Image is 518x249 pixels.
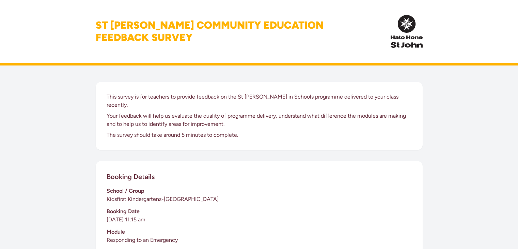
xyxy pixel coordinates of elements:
p: This survey is for teachers to provide feedback on the St [PERSON_NAME] in Schools programme deli... [107,93,412,109]
p: Kidsfirst Kindergartens-[GEOGRAPHIC_DATA] [107,195,412,203]
h3: Booking Date [107,207,412,216]
p: Responding to an Emergency [107,236,412,244]
p: Your feedback will help us evaluate the quality of programme delivery, understand what difference... [107,112,412,128]
p: [DATE] 11:15 am [107,216,412,224]
img: InPulse [391,15,422,48]
h3: School / Group [107,187,412,195]
h2: Booking Details [107,172,155,181]
h3: Module [107,228,412,236]
p: The survey should take around 5 minutes to complete. [107,131,412,139]
h1: St [PERSON_NAME] Community Education Feedback Survey [96,19,324,44]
